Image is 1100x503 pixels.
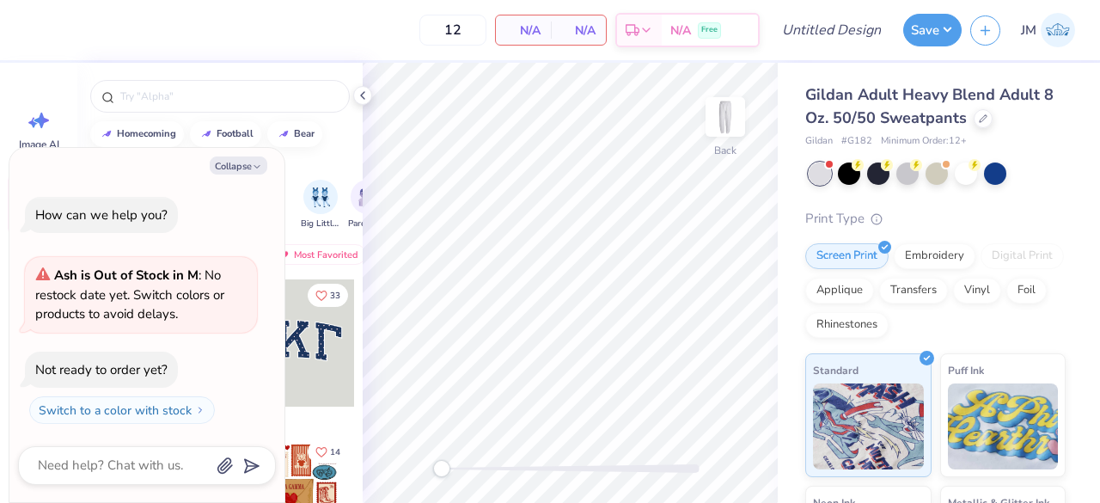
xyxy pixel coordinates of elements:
span: # G182 [841,134,872,149]
div: Print Type [805,209,1066,229]
div: Digital Print [981,243,1064,269]
div: Embroidery [894,243,975,269]
div: Foil [1006,278,1047,304]
button: football [190,121,261,147]
img: trend_line.gif [100,129,113,139]
div: Accessibility label [433,460,450,477]
div: filter for Big Little Reveal [301,180,340,230]
div: How can we help you? [35,206,168,224]
strong: Ash is Out of Stock in M [54,267,199,284]
span: Minimum Order: 12 + [881,134,967,149]
span: Standard [813,361,859,379]
button: Like [308,284,348,307]
img: Joshua Mata [1041,13,1075,47]
a: JM [1013,13,1083,47]
img: Back [708,100,742,134]
div: Transfers [879,278,948,304]
img: Big Little Reveal Image [311,187,330,207]
button: filter button [301,180,340,230]
button: Like [308,440,348,463]
img: Puff Ink [948,383,1059,469]
span: Image AI [19,138,59,151]
span: JM [1021,21,1036,40]
span: Parent's Weekend [348,218,388,230]
div: Screen Print [805,243,889,269]
img: Parent's Weekend Image [358,187,378,207]
div: Vinyl [953,278,1001,304]
button: filter button [348,180,388,230]
span: 33 [330,291,340,300]
span: Gildan [805,134,833,149]
span: Free [701,24,718,36]
img: Standard [813,383,924,469]
div: Not ready to order yet? [35,361,168,378]
span: N/A [670,21,691,40]
div: filter for Parent's Weekend [348,180,388,230]
img: trend_line.gif [277,129,290,139]
button: Collapse [210,156,267,175]
span: N/A [506,21,541,40]
input: Try "Alpha" [119,88,339,105]
button: bear [267,121,322,147]
img: trend_line.gif [199,129,213,139]
div: Rhinestones [805,312,889,338]
input: – – [419,15,486,46]
div: bear [294,129,315,138]
div: Applique [805,278,874,304]
div: Most Favorited [269,244,366,265]
div: Back [714,143,736,158]
span: Gildan Adult Heavy Blend Adult 8 Oz. 50/50 Sweatpants [805,84,1054,128]
div: football [217,129,254,138]
input: Untitled Design [768,13,895,47]
img: Switch to a color with stock [195,405,205,415]
button: homecoming [90,121,184,147]
button: Save [903,14,962,46]
div: homecoming [117,129,176,138]
span: Big Little Reveal [301,218,340,230]
button: Switch to a color with stock [29,396,215,424]
span: 14 [330,448,340,457]
span: : No restock date yet. Switch colors or products to avoid delays. [35,267,224,322]
span: N/A [561,21,596,40]
span: Puff Ink [948,361,984,379]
